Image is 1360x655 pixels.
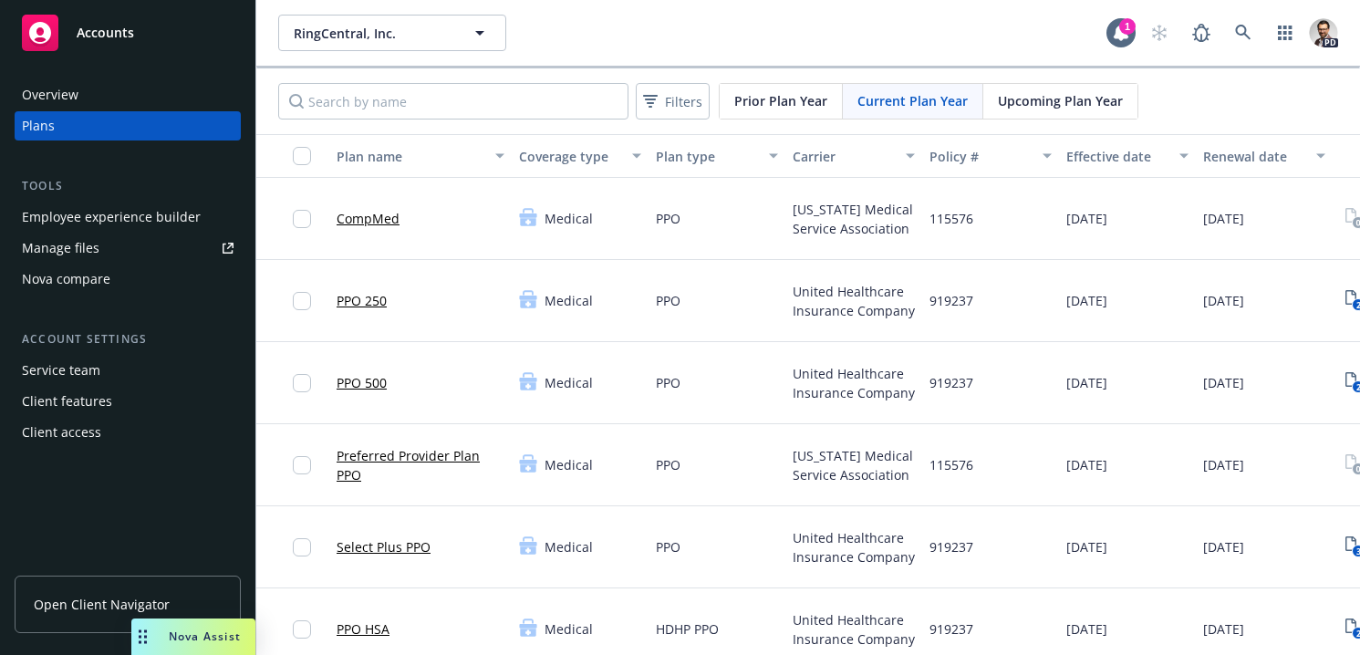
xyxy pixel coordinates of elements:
span: [DATE] [1066,373,1107,392]
div: Carrier [793,147,895,166]
button: Plan type [649,134,785,178]
span: Medical [545,619,593,639]
button: Plan name [329,134,512,178]
span: [DATE] [1066,537,1107,556]
input: Toggle Row Selected [293,210,311,228]
span: [DATE] [1203,619,1244,639]
span: Medical [545,537,593,556]
span: United Healthcare Insurance Company [793,282,915,320]
span: [US_STATE] Medical Service Association [793,446,915,484]
span: PPO [656,455,680,474]
div: Tools [15,177,241,195]
span: [DATE] [1203,209,1244,228]
button: Policy # [922,134,1059,178]
div: Plans [22,111,55,140]
div: Renewal date [1203,147,1305,166]
span: PPO [656,291,680,310]
span: Open Client Navigator [34,595,170,614]
button: Carrier [785,134,922,178]
button: RingCentral, Inc. [278,15,506,51]
input: Toggle Row Selected [293,374,311,392]
span: [DATE] [1203,455,1244,474]
span: United Healthcare Insurance Company [793,364,915,402]
a: PPO 500 [337,373,387,392]
span: [DATE] [1066,291,1107,310]
a: Service team [15,356,241,385]
span: PPO [656,373,680,392]
span: [DATE] [1066,619,1107,639]
span: 919237 [929,373,973,392]
a: CompMed [337,209,400,228]
a: Client features [15,387,241,416]
a: Select Plus PPO [337,537,431,556]
input: Toggle Row Selected [293,620,311,639]
span: United Healthcare Insurance Company [793,610,915,649]
span: [DATE] [1066,455,1107,474]
span: 115576 [929,455,973,474]
div: Nova compare [22,265,110,294]
span: PPO [656,209,680,228]
span: [DATE] [1203,373,1244,392]
div: Overview [22,80,78,109]
button: Coverage type [512,134,649,178]
span: Medical [545,291,593,310]
span: Filters [639,88,706,115]
input: Select all [293,147,311,165]
input: Toggle Row Selected [293,538,311,556]
div: Employee experience builder [22,203,201,232]
span: Medical [545,455,593,474]
div: Service team [22,356,100,385]
div: Effective date [1066,147,1168,166]
span: 919237 [929,537,973,556]
a: Preferred Provider Plan PPO [337,446,504,484]
button: Filters [636,83,710,120]
a: Nova compare [15,265,241,294]
a: PPO HSA [337,619,389,639]
span: Upcoming Plan Year [998,91,1123,110]
a: Overview [15,80,241,109]
span: HDHP PPO [656,619,719,639]
text: 2 [1355,628,1360,639]
span: Nova Assist [169,629,241,644]
a: Manage files [15,234,241,263]
a: Plans [15,111,241,140]
input: Toggle Row Selected [293,292,311,310]
span: PPO [656,537,680,556]
a: Employee experience builder [15,203,241,232]
div: Account settings [15,330,241,348]
span: United Healthcare Insurance Company [793,528,915,567]
div: 1 [1119,18,1136,35]
div: Manage files [22,234,99,263]
span: Medical [545,209,593,228]
span: [DATE] [1203,291,1244,310]
button: Renewal date [1196,134,1333,178]
div: Policy # [929,147,1032,166]
a: Report a Bug [1183,15,1220,51]
div: Client access [22,418,101,447]
a: PPO 250 [337,291,387,310]
span: RingCentral, Inc. [294,24,452,43]
div: Plan type [656,147,758,166]
a: Switch app [1267,15,1303,51]
a: Start snowing [1141,15,1178,51]
span: Current Plan Year [857,91,968,110]
div: Coverage type [519,147,621,166]
button: Effective date [1059,134,1196,178]
text: 2 [1355,299,1360,311]
a: Search [1225,15,1261,51]
button: Nova Assist [131,619,255,655]
a: Client access [15,418,241,447]
span: 919237 [929,291,973,310]
input: Toggle Row Selected [293,456,311,474]
span: Accounts [77,26,134,40]
div: Plan name [337,147,484,166]
text: 2 [1355,381,1360,393]
span: [DATE] [1066,209,1107,228]
div: Drag to move [131,619,154,655]
a: Accounts [15,7,241,58]
span: Medical [545,373,593,392]
span: [US_STATE] Medical Service Association [793,200,915,238]
span: [DATE] [1203,537,1244,556]
span: Filters [665,92,702,111]
input: Search by name [278,83,628,120]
